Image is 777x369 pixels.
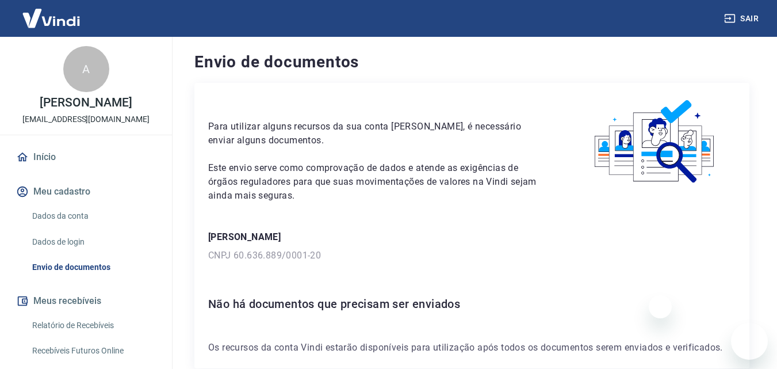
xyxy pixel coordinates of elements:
[28,230,158,254] a: Dados de login
[722,8,763,29] button: Sair
[208,230,736,244] p: [PERSON_NAME]
[649,295,672,318] iframe: Fechar mensagem
[40,97,132,109] p: [PERSON_NAME]
[63,46,109,92] div: A
[28,339,158,363] a: Recebíveis Futuros Online
[14,144,158,170] a: Início
[208,161,548,203] p: Este envio serve como comprovação de dados e atende as exigências de órgãos reguladores para que ...
[14,1,89,36] img: Vindi
[28,204,158,228] a: Dados da conta
[575,97,736,187] img: waiting_documents.41d9841a9773e5fdf392cede4d13b617.svg
[208,295,736,313] h6: Não há documentos que precisam ser enviados
[22,113,150,125] p: [EMAIL_ADDRESS][DOMAIN_NAME]
[194,51,749,74] h4: Envio de documentos
[208,120,548,147] p: Para utilizar alguns recursos da sua conta [PERSON_NAME], é necessário enviar alguns documentos.
[208,249,736,263] p: CNPJ 60.636.889/0001-20
[731,323,768,360] iframe: Botão para abrir a janela de mensagens
[14,179,158,204] button: Meu cadastro
[28,256,158,279] a: Envio de documentos
[14,288,158,314] button: Meus recebíveis
[28,314,158,337] a: Relatório de Recebíveis
[208,341,736,355] p: Os recursos da conta Vindi estarão disponíveis para utilização após todos os documentos serem env...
